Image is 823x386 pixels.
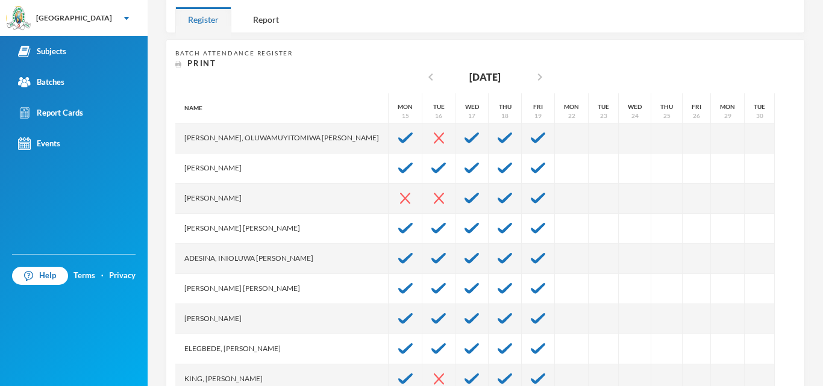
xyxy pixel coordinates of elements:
[175,49,293,57] span: Batch Attendance Register
[660,102,673,111] div: Thu
[18,76,64,89] div: Batches
[724,111,731,120] div: 29
[402,111,409,120] div: 15
[499,102,512,111] div: Thu
[564,102,579,111] div: Mon
[175,274,389,304] div: [PERSON_NAME] [PERSON_NAME]
[720,102,735,111] div: Mon
[534,111,542,120] div: 19
[398,102,413,111] div: Mon
[175,7,231,33] div: Register
[12,267,68,285] a: Help
[468,111,475,120] div: 17
[175,184,389,214] div: [PERSON_NAME]
[631,111,639,120] div: 24
[533,102,543,111] div: Fri
[533,70,547,84] i: chevron_right
[175,304,389,334] div: [PERSON_NAME]
[663,111,671,120] div: 25
[36,13,112,23] div: [GEOGRAPHIC_DATA]
[175,93,389,123] div: Name
[600,111,607,120] div: 23
[240,7,292,33] div: Report
[598,102,609,111] div: Tue
[435,111,442,120] div: 16
[756,111,763,120] div: 30
[7,7,31,31] img: logo
[101,270,104,282] div: ·
[175,244,389,274] div: Adesina, Inioluwa [PERSON_NAME]
[501,111,509,120] div: 18
[568,111,575,120] div: 22
[109,270,136,282] a: Privacy
[628,102,642,111] div: Wed
[693,111,700,120] div: 26
[18,107,83,119] div: Report Cards
[175,154,389,184] div: [PERSON_NAME]
[433,102,445,111] div: Tue
[465,102,479,111] div: Wed
[469,70,501,84] div: [DATE]
[74,270,95,282] a: Terms
[754,102,765,111] div: Tue
[175,123,389,154] div: [PERSON_NAME], Oluwamuyitomiwa [PERSON_NAME]
[692,102,701,111] div: Fri
[18,137,60,150] div: Events
[175,334,389,364] div: Elegbede, [PERSON_NAME]
[175,214,389,244] div: [PERSON_NAME] [PERSON_NAME]
[424,70,438,84] i: chevron_left
[187,58,216,68] span: Print
[18,45,66,58] div: Subjects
